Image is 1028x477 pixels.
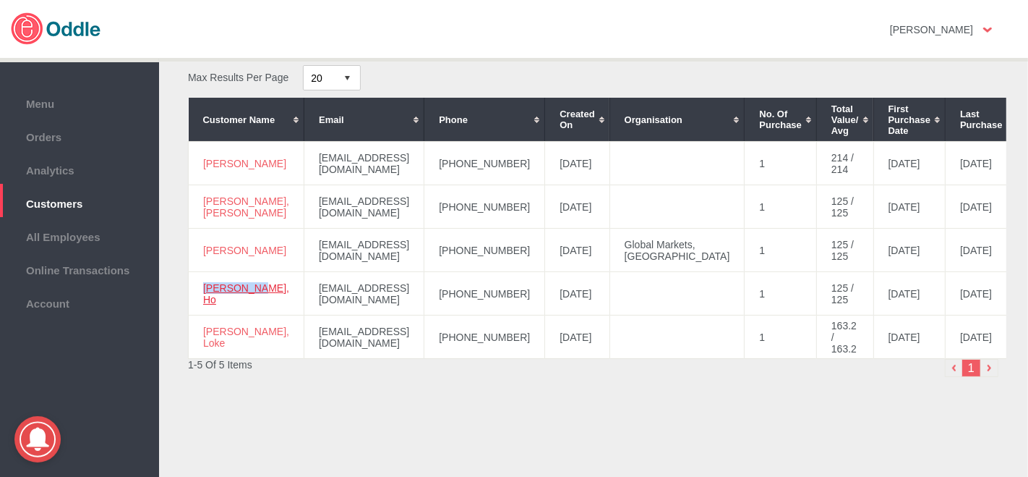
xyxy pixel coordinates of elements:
[203,158,286,169] a: [PERSON_NAME]
[424,142,545,185] td: [PHONE_NUMBER]
[946,229,1018,272] td: [DATE]
[203,195,289,219] a: [PERSON_NAME], [PERSON_NAME]
[817,316,874,359] td: 163.2 / 163.2
[7,127,152,143] span: Orders
[7,94,152,110] span: Menu
[873,142,946,185] td: [DATE]
[980,359,998,377] img: right-arrow.png
[817,229,874,272] td: 125 / 125
[745,272,817,316] td: 1
[946,316,1018,359] td: [DATE]
[424,316,545,359] td: [PHONE_NUMBER]
[873,185,946,229] td: [DATE]
[545,142,609,185] td: [DATE]
[7,161,152,177] span: Analytics
[545,229,609,272] td: [DATE]
[946,185,1018,229] td: [DATE]
[946,272,1018,316] td: [DATE]
[545,316,609,359] td: [DATE]
[817,185,874,229] td: 125 / 125
[946,98,1018,141] th: Last Purchase
[946,142,1018,185] td: [DATE]
[7,261,152,277] span: Online Transactions
[545,272,609,316] td: [DATE]
[745,98,817,141] th: No. of Purchase
[424,185,545,229] td: [PHONE_NUMBER]
[304,316,424,359] td: [EMAIL_ADDRESS][DOMAIN_NAME]
[7,194,152,210] span: Customers
[873,98,946,141] th: First Purchase Date
[7,294,152,310] span: Account
[7,227,152,243] span: All Employees
[304,272,424,316] td: [EMAIL_ADDRESS][DOMAIN_NAME]
[945,359,963,377] img: left-arrow-small.png
[424,272,545,316] td: [PHONE_NUMBER]
[745,185,817,229] td: 1
[745,142,817,185] td: 1
[817,142,874,185] td: 214 / 214
[873,316,946,359] td: [DATE]
[304,229,424,272] td: [EMAIL_ADDRESS][DOMAIN_NAME]
[817,272,874,316] td: 125 / 125
[304,98,424,141] th: Email
[545,98,609,141] th: Created On
[890,24,973,35] strong: [PERSON_NAME]
[304,185,424,229] td: [EMAIL_ADDRESS][DOMAIN_NAME]
[203,326,289,349] a: [PERSON_NAME], Loke
[424,98,545,141] th: Phone
[545,185,609,229] td: [DATE]
[188,359,252,371] span: 1-5 Of 5 Items
[983,28,992,33] img: user-option-arrow.png
[745,229,817,272] td: 1
[873,229,946,272] td: [DATE]
[189,98,304,141] th: Customer Name
[745,316,817,359] td: 1
[817,98,874,141] th: Total Value/ Avg
[609,98,745,141] th: Organisation
[203,282,289,305] a: [PERSON_NAME], Ho
[424,229,545,272] td: [PHONE_NUMBER]
[873,272,946,316] td: [DATE]
[304,142,424,185] td: [EMAIL_ADDRESS][DOMAIN_NAME]
[962,359,980,377] li: 1
[203,245,286,256] a: [PERSON_NAME]
[188,72,288,84] span: Max Results Per Page
[609,229,745,272] td: Global Markets, [GEOGRAPHIC_DATA]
